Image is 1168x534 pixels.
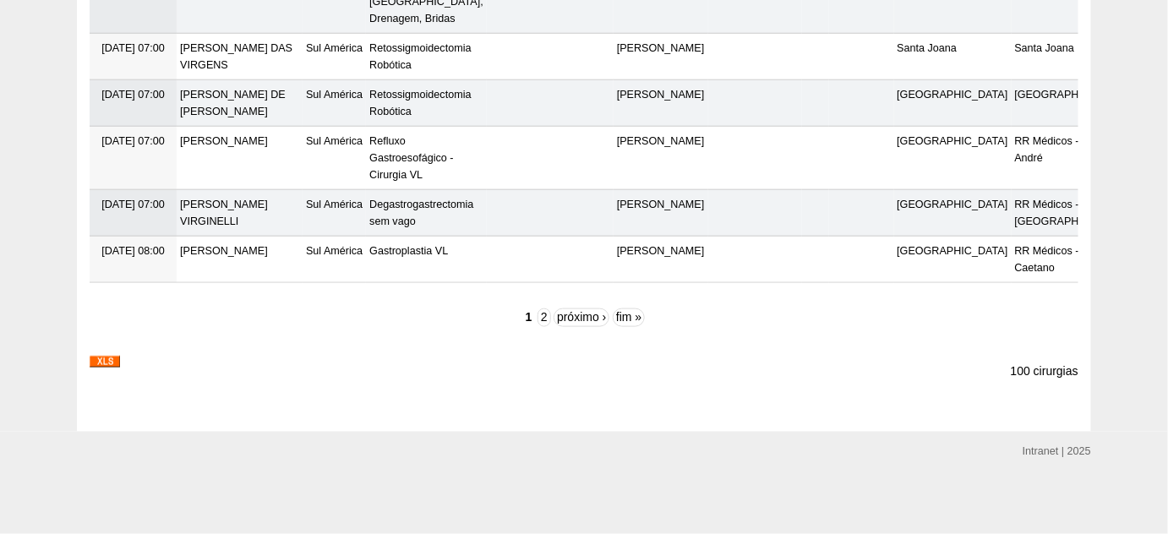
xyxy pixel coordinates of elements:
td: [PERSON_NAME] VIRGINELLI [177,190,303,237]
span: [DATE] 07:00 [101,89,165,101]
td: [PERSON_NAME] [614,80,708,127]
td: Santa Joana [1012,34,1129,80]
td: [PERSON_NAME] DE [PERSON_NAME] [177,80,303,127]
td: Sul América [303,190,366,237]
td: [PERSON_NAME] [614,127,708,190]
td: RR Médicos - São Caetano [1012,237,1129,283]
td: Sul América [303,127,366,190]
td: RR Médicos - [GEOGRAPHIC_DATA] [1012,190,1129,237]
span: [DATE] 08:00 [101,245,165,257]
a: 2 [538,308,550,327]
td: Sul América [303,237,366,283]
li: 1 [523,310,534,324]
span: [DATE] 07:00 [101,199,165,210]
td: Gastroplastia VL [366,237,487,283]
td: Sul América [303,34,366,80]
td: [PERSON_NAME] [177,237,303,283]
a: fim » [613,308,645,327]
div: Intranet | 2025 [1023,443,1091,460]
span: [DATE] 07:00 [101,42,165,54]
td: Degastrogastrectomia sem vago [366,190,487,237]
td: [GEOGRAPHIC_DATA] [894,80,1012,127]
a: próximo › [554,308,609,327]
td: [PERSON_NAME] [614,190,708,237]
td: [GEOGRAPHIC_DATA] [894,190,1012,237]
td: [PERSON_NAME] DAS VIRGENS [177,34,303,80]
td: [PERSON_NAME] [614,34,708,80]
td: Retossigmoidectomia Robótica [366,34,487,80]
span: [DATE] 07:00 [101,135,165,147]
td: Refluxo Gastroesofágico - Cirurgia VL [366,127,487,190]
td: [PERSON_NAME] [177,127,303,190]
td: [PERSON_NAME] [614,237,708,283]
td: Sul América [303,80,366,127]
td: [GEOGRAPHIC_DATA] [1012,80,1129,127]
td: Santa Joana [894,34,1012,80]
img: XLS [90,356,120,368]
td: [GEOGRAPHIC_DATA] [894,127,1012,190]
td: RR Médicos - Santo André [1012,127,1129,190]
td: [GEOGRAPHIC_DATA] [894,237,1012,283]
td: Retossigmoidectomia Robótica [366,80,487,127]
p: 100 cirurgias [1011,363,1078,379]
